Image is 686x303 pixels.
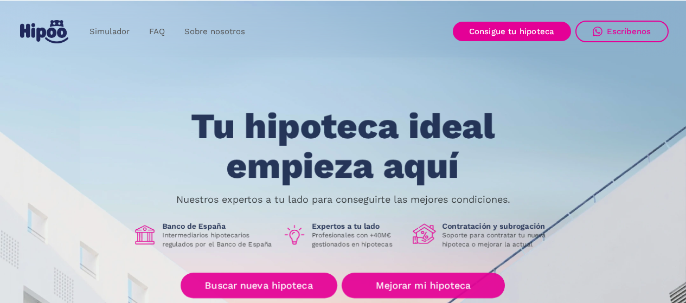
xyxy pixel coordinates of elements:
a: Buscar nueva hipoteca [181,273,337,299]
h1: Tu hipoteca ideal empieza aquí [137,107,548,185]
h1: Contratación y subrogación [442,222,554,231]
a: home [18,16,71,48]
a: Simulador [80,21,139,42]
p: Nuestros expertos a tu lado para conseguirte las mejores condiciones. [176,195,510,204]
p: Profesionales con +40M€ gestionados en hipotecas [312,231,404,249]
a: Mejorar mi hipoteca [342,273,505,299]
h1: Expertos a tu lado [312,222,404,231]
h1: Banco de España [162,222,274,231]
a: Consigue tu hipoteca [453,22,571,41]
a: Escríbenos [575,21,669,42]
a: FAQ [139,21,175,42]
a: Sobre nosotros [175,21,255,42]
p: Soporte para contratar tu nueva hipoteca o mejorar la actual [442,231,554,249]
p: Intermediarios hipotecarios regulados por el Banco de España [162,231,274,249]
div: Escríbenos [607,27,651,36]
